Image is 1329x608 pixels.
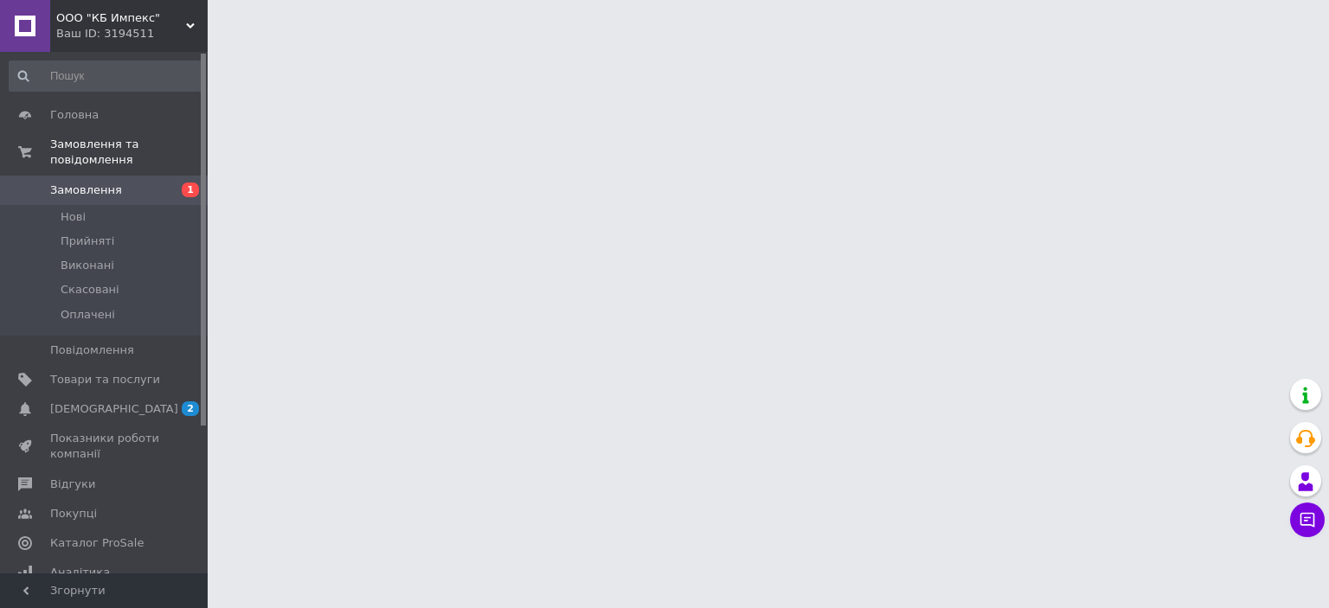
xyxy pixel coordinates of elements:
[61,209,86,225] span: Нові
[50,137,208,168] span: Замовлення та повідомлення
[182,182,199,197] span: 1
[56,26,208,42] div: Ваш ID: 3194511
[1290,502,1325,537] button: Чат з покупцем
[182,401,199,416] span: 2
[50,477,95,492] span: Відгуки
[61,258,114,273] span: Виконані
[50,342,134,358] span: Повідомлення
[50,401,178,417] span: [DEMOGRAPHIC_DATA]
[50,182,122,198] span: Замовлення
[50,565,110,580] span: Аналітика
[61,282,119,298] span: Скасовані
[50,506,97,522] span: Покупці
[61,307,115,323] span: Оплачені
[61,234,114,249] span: Прийняті
[50,535,144,551] span: Каталог ProSale
[56,10,186,26] span: ООО "КБ Импекс"
[50,372,160,387] span: Товари та послуги
[9,61,204,92] input: Пошук
[50,431,160,462] span: Показники роботи компанії
[50,107,99,123] span: Головна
